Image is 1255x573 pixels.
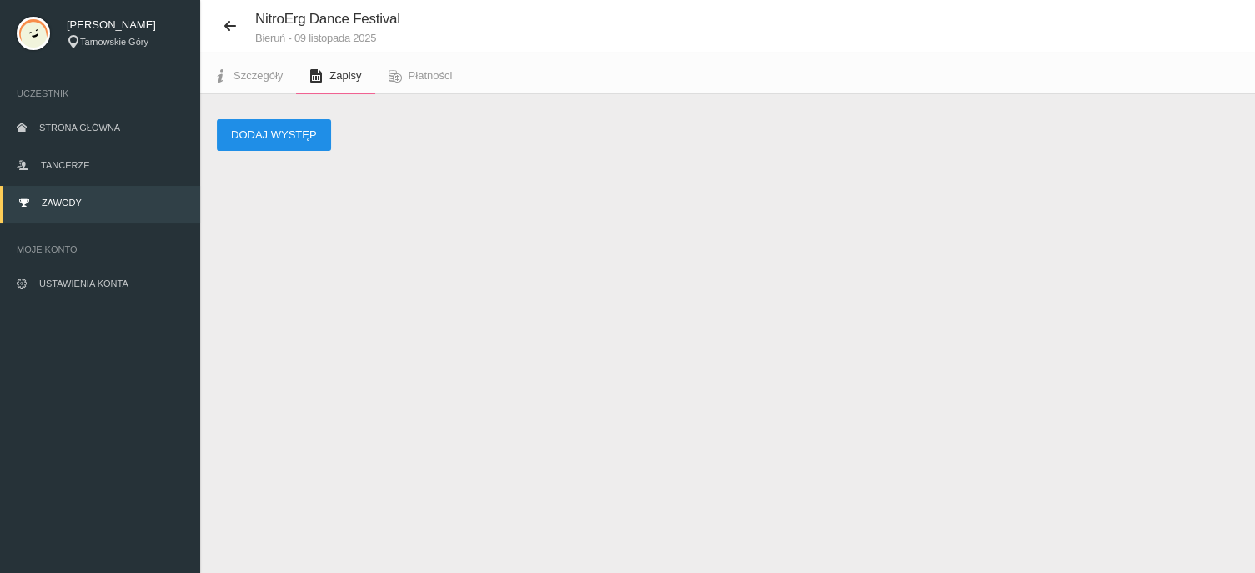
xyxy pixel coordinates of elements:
[67,17,183,33] span: [PERSON_NAME]
[233,69,283,82] span: Szczegóły
[67,35,183,49] div: Tarnowskie Góry
[409,69,453,82] span: Płatności
[375,58,466,94] a: Płatności
[17,241,183,258] span: Moje konto
[17,85,183,102] span: Uczestnik
[42,198,82,208] span: Zawody
[296,58,374,94] a: Zapisy
[39,123,120,133] span: Strona główna
[41,160,89,170] span: Tancerze
[255,11,400,27] span: NitroErg Dance Festival
[329,69,361,82] span: Zapisy
[39,279,128,289] span: Ustawienia konta
[200,58,296,94] a: Szczegóły
[17,17,50,50] img: svg
[217,119,331,151] button: Dodaj występ
[255,33,400,43] small: Bieruń - 09 listopada 2025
